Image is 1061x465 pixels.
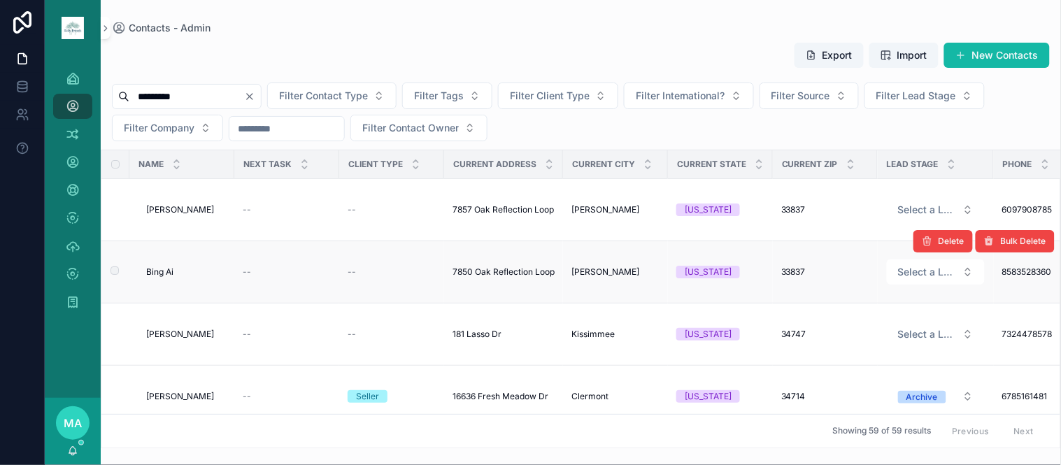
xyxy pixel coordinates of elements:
span: 33837 [781,204,806,215]
div: scrollable content [45,56,101,333]
button: Select Button [887,322,985,347]
button: Select Button [887,259,985,285]
span: 181 Lasso Dr [453,329,501,340]
button: Delete [913,230,973,252]
span: Filter Company [124,121,194,135]
button: Clear [244,91,261,102]
button: Select Button [887,384,985,409]
a: 7857 Oak Reflection Loop [453,204,555,215]
span: Select a Lead Stage [898,203,957,217]
a: -- [348,329,436,340]
a: 33837 [781,266,869,278]
span: Filter Source [771,89,830,103]
a: -- [243,266,331,278]
span: Current City [572,159,635,170]
span: Import [897,48,927,62]
button: Select Button [267,83,397,109]
span: 6097908785 [1002,204,1053,215]
button: Export [795,43,864,68]
span: Current Zip [782,159,838,170]
a: Clermont [571,391,660,402]
span: -- [243,204,251,215]
button: Select Button [624,83,754,109]
button: Bulk Delete [976,230,1055,252]
a: [PERSON_NAME] [146,329,226,340]
a: [US_STATE] [676,203,764,216]
span: 6785161481 [1002,391,1048,402]
span: Kissimmee [571,329,615,340]
span: -- [243,266,251,278]
a: 34714 [781,391,869,402]
a: [US_STATE] [676,266,764,278]
a: 33837 [781,204,869,215]
span: MA [64,415,82,431]
span: Phone [1003,159,1032,170]
div: Archive [906,391,938,403]
img: App logo [62,17,84,39]
span: -- [243,329,251,340]
button: Select Button [112,115,223,141]
span: Delete [939,236,964,247]
a: New Contacts [944,43,1050,68]
span: Client Type [348,159,403,170]
span: -- [243,391,251,402]
span: Current State [677,159,746,170]
a: Select Button [886,321,985,348]
span: Lead Stage [887,159,939,170]
span: Contacts - Admin [129,21,211,35]
span: Name [138,159,164,170]
span: Select a Lead Stage [898,327,957,341]
a: -- [243,329,331,340]
a: -- [243,204,331,215]
span: [PERSON_NAME] [146,329,214,340]
button: Select Button [887,197,985,222]
a: 181 Lasso Dr [453,329,555,340]
a: [US_STATE] [676,390,764,403]
a: 7850 Oak Reflection Loop [453,266,555,278]
span: Filter Contact Type [279,89,368,103]
span: [PERSON_NAME] [146,204,214,215]
a: Contacts - Admin [112,21,211,35]
div: Seller [356,390,379,403]
a: 34747 [781,329,869,340]
span: 34714 [781,391,806,402]
span: -- [348,204,356,215]
span: Filter Lead Stage [876,89,956,103]
span: Filter Tags [414,89,464,103]
a: 16636 Fresh Meadow Dr [453,391,555,402]
a: [US_STATE] [676,328,764,341]
button: Select Button [498,83,618,109]
span: Bulk Delete [1001,236,1046,247]
span: Current Address [453,159,536,170]
span: [PERSON_NAME] [571,204,639,215]
div: [US_STATE] [685,203,732,216]
a: -- [348,204,436,215]
a: [PERSON_NAME] [146,204,226,215]
a: Kissimmee [571,329,660,340]
a: Select Button [886,259,985,285]
button: Select Button [864,83,985,109]
span: 34747 [781,329,806,340]
span: Filter Client Type [510,89,590,103]
div: [US_STATE] [685,328,732,341]
span: 8583528360 [1002,266,1052,278]
button: Select Button [760,83,859,109]
a: [PERSON_NAME] [571,266,660,278]
span: Clermont [571,391,608,402]
a: Select Button [886,196,985,223]
span: Next Task [243,159,292,170]
a: Bing Ai [146,266,226,278]
div: [US_STATE] [685,390,732,403]
button: Select Button [402,83,492,109]
span: 33837 [781,266,806,278]
span: Filter International? [636,89,725,103]
a: Seller [348,390,436,403]
span: -- [348,329,356,340]
button: Select Button [350,115,487,141]
span: [PERSON_NAME] [571,266,639,278]
a: -- [243,391,331,402]
span: Bing Ai [146,266,173,278]
a: [PERSON_NAME] [146,391,226,402]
